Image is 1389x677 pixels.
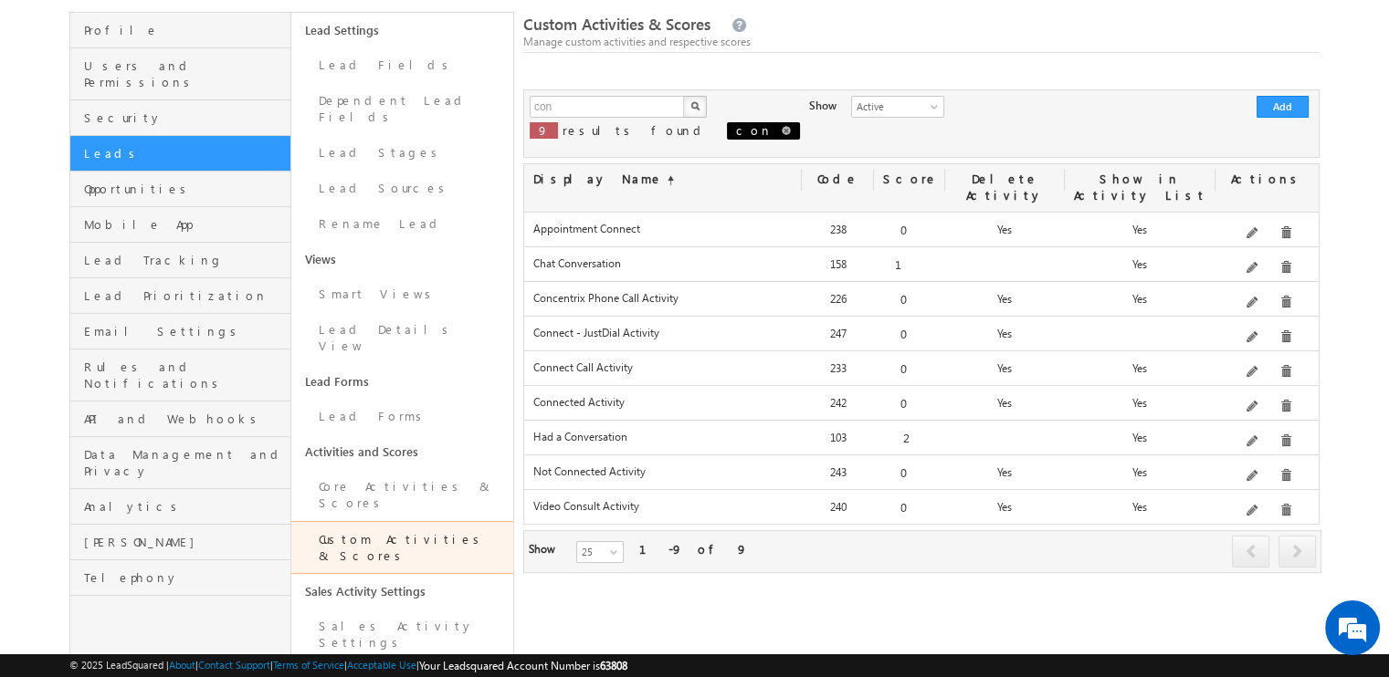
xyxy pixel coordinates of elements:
a: Mobile App [70,207,290,243]
span: Leads [84,145,286,161]
a: About [169,659,195,671]
div: 0 [874,463,945,489]
span: Users and Permissions [84,57,286,90]
div: 103 [802,429,873,454]
a: Email Settings [70,314,290,349]
span: Security [84,109,286,126]
div: 0 [874,498,945,524]
div: Yes [1065,429,1215,454]
a: Terms of Service [273,659,344,671]
a: Dependent Lead Fields [291,83,512,135]
div: Score [874,164,945,195]
span: Opportunities [84,181,286,197]
a: Users and Permissions [70,48,290,100]
span: Analytics [84,498,286,515]
label: Connected Activity [533,395,794,409]
span: 25 [577,544,626,560]
a: 25 [576,541,624,563]
div: 0 [874,290,945,316]
div: Yes [1065,498,1215,524]
a: Lead Tracking [70,243,290,278]
div: Yes [945,325,1065,350]
div: Yes [945,463,1065,489]
div: Yes [1065,221,1215,246]
a: Smart Views [291,276,512,312]
a: Lead Forms [291,399,512,434]
div: Chat with us now [95,96,307,120]
a: Active [851,96,944,118]
span: 63808 [600,659,627,672]
div: Yes [1065,255,1215,281]
a: Contact Support [198,659,270,671]
span: 9 [539,122,549,138]
a: [PERSON_NAME] [70,525,290,560]
a: Lead Fields [291,47,512,83]
div: Code [802,164,873,195]
a: Lead Details View [291,312,512,364]
textarea: Type your message and hit 'Enter' [24,169,333,517]
label: Appointment Connect [533,222,794,235]
div: 0 [874,221,945,246]
div: Actions [1215,164,1319,195]
a: Lead Prioritization [70,278,290,314]
label: Had a Conversation [533,430,794,443]
a: Leads [70,136,290,172]
span: Mobile App [84,216,286,233]
a: Lead Sources [291,171,512,206]
a: Rules and Notifications [70,349,290,401]
div: 1 [874,255,945,281]
span: Lead Prioritization [84,287,286,304]
span: © 2025 LeadSquared | | | | | [69,657,627,674]
em: Start Chat [248,533,331,557]
span: Your Leadsquared Account Number is [419,659,627,672]
div: 243 [802,463,873,489]
span: con [736,122,773,138]
span: Lead Tracking [84,252,286,268]
a: API and Webhooks [70,401,290,437]
span: Email Settings [84,323,286,339]
div: 233 [802,359,873,385]
a: Telephony [70,560,290,596]
div: Manage custom activities and respective scores [523,34,1320,50]
span: Custom Activities & Scores [523,14,710,35]
a: Data Management and Privacy [70,437,290,489]
div: Yes [1065,290,1215,316]
a: Opportunities [70,172,290,207]
button: Add [1257,96,1309,118]
img: d_60004797649_company_0_60004797649 [31,96,77,120]
span: API and Webhooks [84,411,286,427]
label: Connect - JustDial Activity [533,326,794,339]
label: Chat Conversation [533,256,794,270]
a: Sales Activity Settings [291,609,512,661]
a: Sales Activity Settings [291,574,512,609]
a: Acceptable Use [347,659,416,671]
span: Rules and Notifications [84,359,286,391]
div: 242 [802,394,873,420]
a: Profile [70,13,290,48]
span: [PERSON_NAME] [84,534,286,550]
span: Data Management and Privacy [84,446,286,479]
div: Yes [945,359,1065,385]
span: Telephony [84,569,286,586]
div: 0 [874,359,945,385]
div: 240 [802,498,873,524]
a: Rename Lead [291,206,512,242]
div: Yes [945,394,1065,420]
div: Yes [945,290,1065,316]
div: Display Name [524,164,803,195]
div: Yes [945,498,1065,524]
label: Video Consult Activity [533,499,794,513]
span: Delete Activity [966,171,1043,203]
div: Show [529,541,562,557]
a: Core Activities & Scores [291,469,512,521]
a: Lead Stages [291,135,512,171]
span: Profile [84,22,286,38]
div: 2 [874,429,945,454]
span: results found [563,122,708,138]
div: Yes [1065,359,1215,385]
span: Show in Activity List [1074,171,1206,203]
div: Yes [1065,463,1215,489]
label: Not Connected Activity [533,464,794,478]
div: 158 [802,255,873,281]
div: 238 [802,221,873,246]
